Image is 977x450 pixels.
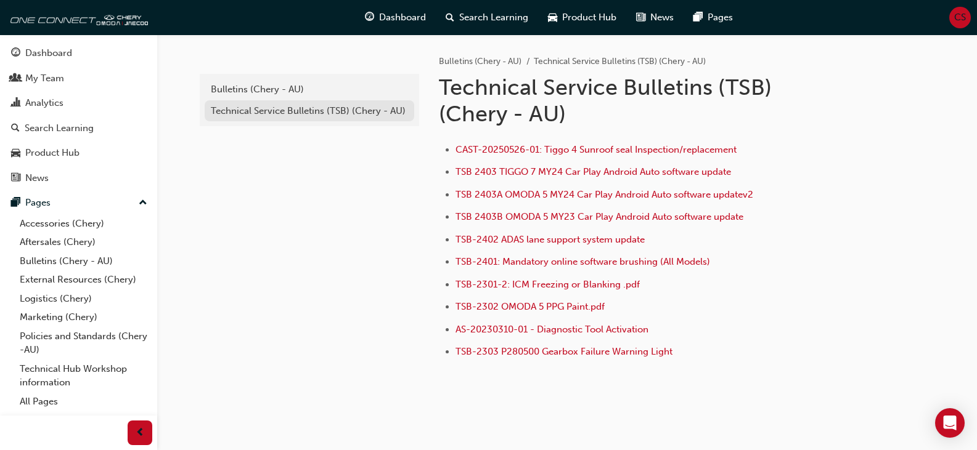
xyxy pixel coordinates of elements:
[626,5,684,30] a: news-iconNews
[5,92,152,115] a: Analytics
[15,289,152,308] a: Logistics (Chery)
[456,144,737,155] a: CAST-20250526-01: Tiggo 4 Sunroof seal Inspection/replacement
[456,189,753,200] a: TSB 2403A OMODA 5 MY24 Car Play Android Auto software updatev2
[136,425,145,441] span: prev-icon
[562,10,616,25] span: Product Hub
[11,123,20,134] span: search-icon
[5,167,152,190] a: News
[25,46,72,60] div: Dashboard
[205,79,414,100] a: Bulletins (Chery - AU)
[25,121,94,135] div: Search Learning
[954,10,966,25] span: CS
[15,233,152,252] a: Aftersales (Chery)
[5,142,152,164] a: Product Hub
[11,98,20,109] span: chart-icon
[15,360,152,392] a: Technical Hub Workshop information
[11,198,20,209] span: pages-icon
[439,56,521,66] a: Bulletins (Chery - AU)
[534,55,706,69] li: Technical Service Bulletins (TSB) (Chery - AU)
[25,146,80,160] div: Product Hub
[456,279,640,290] a: TSB-2301-2: ICM Freezing or Blanking .pdf
[139,195,147,211] span: up-icon
[25,171,49,185] div: News
[11,148,20,159] span: car-icon
[5,67,152,90] a: My Team
[11,173,20,184] span: news-icon
[935,408,965,438] div: Open Intercom Messenger
[650,10,674,25] span: News
[456,301,605,312] a: TSB-2302 OMODA 5 PPG Paint.pdf
[708,10,733,25] span: Pages
[379,10,426,25] span: Dashboard
[548,10,557,25] span: car-icon
[5,39,152,191] button: DashboardMy TeamAnalyticsSearch LearningProduct HubNews
[5,117,152,140] a: Search Learning
[15,327,152,360] a: Policies and Standards (Chery -AU)
[355,5,436,30] a: guage-iconDashboard
[15,252,152,271] a: Bulletins (Chery - AU)
[538,5,626,30] a: car-iconProduct Hub
[365,10,374,25] span: guage-icon
[636,10,645,25] span: news-icon
[15,214,152,233] a: Accessories (Chery)
[456,324,648,335] a: AS-20230310-01 - Diagnostic Tool Activation
[456,211,743,222] a: TSB 2403B OMODA 5 MY23 Car Play Android Auto software update
[436,5,538,30] a: search-iconSearch Learning
[456,346,672,357] a: TSB-2303 P280500 Gearbox Failure Warning Light
[949,7,971,28] button: CS
[15,270,152,289] a: External Resources (Chery)
[205,100,414,122] a: Technical Service Bulletins (TSB) (Chery - AU)
[211,104,408,118] div: Technical Service Bulletins (TSB) (Chery - AU)
[456,256,710,267] a: TSB-2401: Mandatory online software brushing (All Models)
[11,73,20,84] span: people-icon
[25,196,51,210] div: Pages
[15,308,152,327] a: Marketing (Chery)
[25,96,63,110] div: Analytics
[211,82,408,97] div: Bulletins (Chery - AU)
[5,191,152,214] button: Pages
[439,74,843,127] h1: Technical Service Bulletins (TSB) (Chery - AU)
[11,48,20,59] span: guage-icon
[6,5,148,30] img: oneconnect
[15,392,152,411] a: All Pages
[25,71,64,86] div: My Team
[684,5,743,30] a: pages-iconPages
[456,166,731,177] a: TSB 2403 TIGGO 7 MY24 Car Play Android Auto software update
[459,10,528,25] span: Search Learning
[446,10,454,25] span: search-icon
[5,42,152,65] a: Dashboard
[693,10,703,25] span: pages-icon
[456,234,645,245] a: TSB-2402 ADAS lane support system update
